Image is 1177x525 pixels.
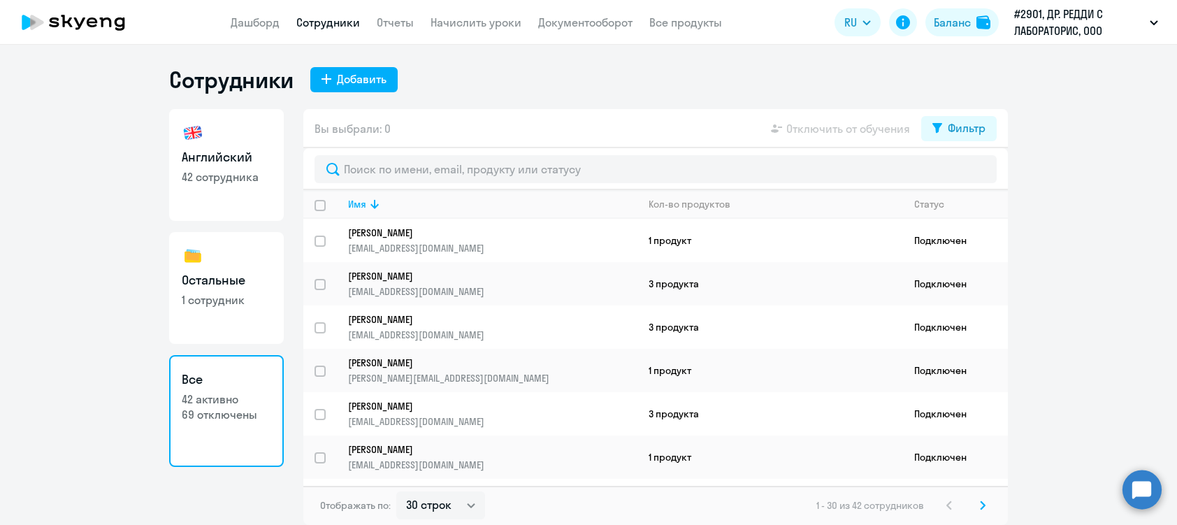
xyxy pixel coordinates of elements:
td: 3 продукта [637,392,903,436]
a: [PERSON_NAME][EMAIL_ADDRESS][DOMAIN_NAME] [348,443,637,471]
p: [PERSON_NAME][EMAIL_ADDRESS][DOMAIN_NAME] [348,372,637,384]
p: [PERSON_NAME] [348,313,618,326]
td: Подключен [903,436,1008,479]
a: Дашборд [231,15,280,29]
p: [EMAIL_ADDRESS][DOMAIN_NAME] [348,285,637,298]
div: Статус [914,198,1007,210]
p: [PERSON_NAME] [348,270,618,282]
p: 1 сотрудник [182,292,271,308]
button: Фильтр [921,116,997,141]
span: RU [844,14,857,31]
td: 1 продукт [637,349,903,392]
p: 42 сотрудника [182,169,271,185]
td: Подключен [903,349,1008,392]
a: Английский42 сотрудника [169,109,284,221]
a: [PERSON_NAME][EMAIL_ADDRESS][DOMAIN_NAME] [348,270,637,298]
p: [PERSON_NAME] [348,357,618,369]
a: Отчеты [377,15,414,29]
a: Документооборот [538,15,633,29]
button: Добавить [310,67,398,92]
td: 1 продукт [637,219,903,262]
div: Имя [348,198,637,210]
img: balance [976,15,990,29]
div: Фильтр [948,120,985,136]
button: Балансbalance [925,8,999,36]
td: Подключен [903,479,1008,522]
h3: Английский [182,148,271,166]
p: [PERSON_NAME] [348,400,618,412]
span: Вы выбрали: 0 [315,120,391,137]
a: Все продукты [649,15,722,29]
p: [EMAIL_ADDRESS][DOMAIN_NAME] [348,459,637,471]
p: [EMAIL_ADDRESS][DOMAIN_NAME] [348,242,637,254]
td: 3 продукта [637,305,903,349]
a: Остальные1 сотрудник [169,232,284,344]
td: Подключен [903,262,1008,305]
a: Сотрудники [296,15,360,29]
h1: Сотрудники [169,66,294,94]
a: [PERSON_NAME][EMAIL_ADDRESS][DOMAIN_NAME] [348,400,637,428]
td: 3 продукта [637,262,903,305]
button: #2901, ДР. РЕДДИ С ЛАБОРАТОРИС, ООО [1007,6,1165,39]
p: [EMAIL_ADDRESS][DOMAIN_NAME] [348,415,637,428]
a: [PERSON_NAME][EMAIL_ADDRESS][DOMAIN_NAME] [348,226,637,254]
span: 1 - 30 из 42 сотрудников [816,499,924,512]
td: Подключен [903,305,1008,349]
a: [PERSON_NAME][EMAIL_ADDRESS][DOMAIN_NAME] [348,313,637,341]
p: 69 отключены [182,407,271,422]
h3: Остальные [182,271,271,289]
td: 1 продукт [637,436,903,479]
div: Статус [914,198,944,210]
a: Все42 активно69 отключены [169,355,284,467]
p: [PERSON_NAME] [348,443,618,456]
button: RU [835,8,881,36]
td: 1 продукт [637,479,903,522]
p: [PERSON_NAME] [348,226,618,239]
p: 42 активно [182,391,271,407]
p: [EMAIL_ADDRESS][DOMAIN_NAME] [348,329,637,341]
div: Имя [348,198,366,210]
td: Подключен [903,392,1008,436]
input: Поиск по имени, email, продукту или статусу [315,155,997,183]
img: english [182,122,204,144]
a: Начислить уроки [431,15,521,29]
td: Подключен [903,219,1008,262]
p: #2901, ДР. РЕДДИ С ЛАБОРАТОРИС, ООО [1014,6,1144,39]
img: others [182,245,204,267]
h3: Все [182,371,271,389]
span: Отображать по: [320,499,391,512]
div: Добавить [337,71,387,87]
a: [PERSON_NAME][PERSON_NAME][EMAIL_ADDRESS][DOMAIN_NAME] [348,357,637,384]
div: Кол-во продуктов [649,198,730,210]
div: Баланс [934,14,971,31]
div: Кол-во продуктов [649,198,902,210]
